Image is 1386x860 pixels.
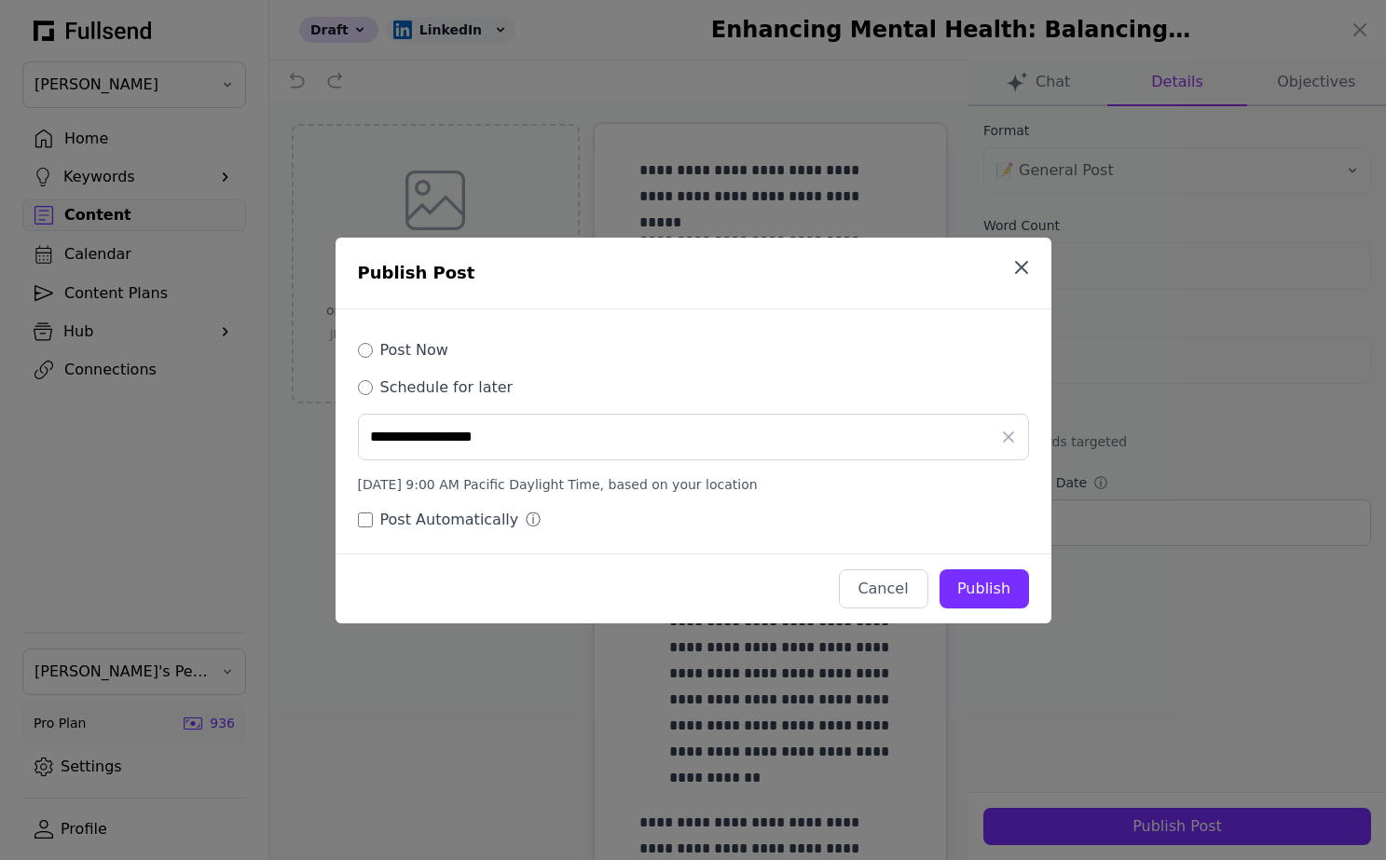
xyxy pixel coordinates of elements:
[526,509,544,531] div: ⓘ
[839,569,928,608] button: Cancel
[940,569,1029,608] button: Publish
[380,339,448,362] label: Post Now
[380,509,542,531] label: Post Automatically
[999,428,1018,446] button: Clear date
[380,376,514,399] label: Schedule for later
[954,578,1014,600] div: Publish
[358,260,1010,286] h1: Publish Post
[358,475,1029,494] div: [DATE] 9:00 AM Pacific Daylight Time, based on your location
[855,578,913,600] div: Cancel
